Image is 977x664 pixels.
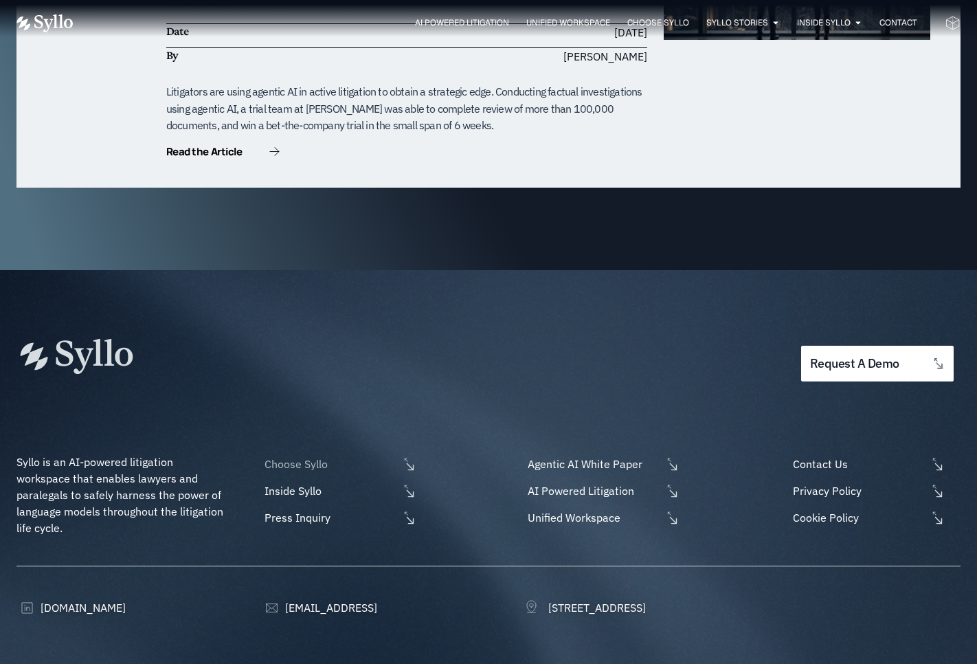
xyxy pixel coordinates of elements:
a: Unified Workspace [526,16,610,29]
span: Press Inquiry [261,509,398,526]
a: [STREET_ADDRESS] [524,599,646,616]
span: Inside Syllo [261,483,398,499]
span: [DOMAIN_NAME] [37,599,126,616]
a: Privacy Policy [789,483,961,499]
a: Press Inquiry [261,509,416,526]
div: Litigators are using agentic AI in active litigation to obtain a strategic edge. Conducting factu... [166,83,647,134]
a: [EMAIL_ADDRESS] [261,599,377,616]
span: Choose Syllo [261,456,398,472]
a: Contact Us [789,456,961,472]
a: Choose Syllo [261,456,416,472]
span: request a demo [810,357,899,370]
a: Inside Syllo [797,16,851,29]
a: request a demo [801,346,954,382]
h6: By [166,48,400,63]
span: Contact Us [789,456,927,472]
a: Choose Syllo [627,16,689,29]
a: Agentic AI White Paper [524,456,680,472]
span: [EMAIL_ADDRESS] [282,599,377,616]
a: AI Powered Litigation [524,483,680,499]
span: Unified Workspace [524,509,662,526]
span: Syllo is an AI-powered litigation workspace that enables lawyers and paralegals to safely harness... [16,455,226,535]
span: AI Powered Litigation [524,483,662,499]
span: [STREET_ADDRESS] [545,599,646,616]
a: Syllo Stories [706,16,768,29]
span: Read the Article [166,146,242,157]
a: Cookie Policy [789,509,961,526]
span: Cookie Policy [789,509,927,526]
a: Inside Syllo [261,483,416,499]
img: Vector [16,14,73,32]
a: [DOMAIN_NAME] [16,599,126,616]
nav: Menu [100,16,917,30]
a: Read the Article [166,146,280,160]
a: Unified Workspace [524,509,680,526]
span: Privacy Policy [789,483,927,499]
span: Agentic AI White Paper [524,456,662,472]
a: AI Powered Litigation [415,16,509,29]
a: Contact [879,16,917,29]
span: [PERSON_NAME] [563,48,647,65]
div: Menu Toggle [100,16,917,30]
